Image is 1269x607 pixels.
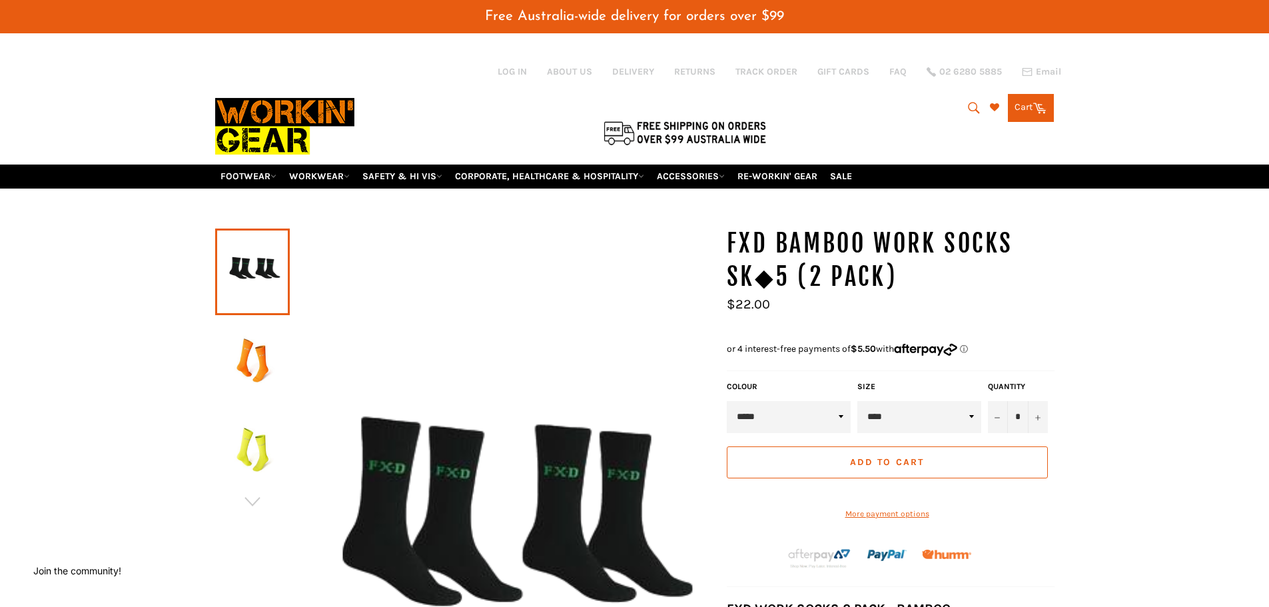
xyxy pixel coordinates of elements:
button: Join the community! [33,565,121,576]
span: $22.00 [727,297,770,312]
span: Add to Cart [850,456,924,468]
span: Free Australia-wide delivery for orders over $99 [485,9,784,23]
img: Afterpay-Logo-on-dark-bg_large.png [787,547,852,570]
img: Workin Gear leaders in Workwear, Safety Boots, PPE, Uniforms. Australia's No.1 in Workwear [215,89,354,164]
img: FXD BAMBOO WORK SOCKS SK◆5 (2 Pack) - Workin' Gear [222,324,283,398]
a: Log in [498,66,527,77]
button: Increase item quantity by one [1028,401,1048,433]
label: Size [857,381,981,392]
button: Reduce item quantity by one [988,401,1008,433]
img: paypal.png [867,536,907,575]
img: Flat $9.95 shipping Australia wide [602,119,768,147]
a: SALE [825,165,857,188]
a: CORPORATE, HEALTHCARE & HOSPITALITY [450,165,649,188]
a: Email [1022,67,1061,77]
a: SAFETY & HI VIS [357,165,448,188]
a: FOOTWEAR [215,165,282,188]
a: GIFT CARDS [817,65,869,78]
a: RETURNS [674,65,715,78]
a: 02 6280 5885 [927,67,1002,77]
h1: FXD BAMBOO WORK SOCKS SK◆5 (2 Pack) [727,227,1055,293]
a: FAQ [889,65,907,78]
a: ABOUT US [547,65,592,78]
a: More payment options [727,508,1048,520]
span: 02 6280 5885 [939,67,1002,77]
a: DELIVERY [612,65,654,78]
button: Add to Cart [727,446,1048,478]
a: ACCESSORIES [651,165,730,188]
span: Email [1036,67,1061,77]
img: Humm_core_logo_RGB-01_300x60px_small_195d8312-4386-4de7-b182-0ef9b6303a37.png [922,550,971,560]
a: Cart [1008,94,1054,122]
label: Colour [727,381,851,392]
a: TRACK ORDER [735,65,797,78]
a: WORKWEAR [284,165,355,188]
img: FXD BAMBOO WORK SOCKS SK◆5 (2 Pack) - Workin' Gear [222,414,283,487]
label: Quantity [988,381,1048,392]
a: RE-WORKIN' GEAR [732,165,823,188]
